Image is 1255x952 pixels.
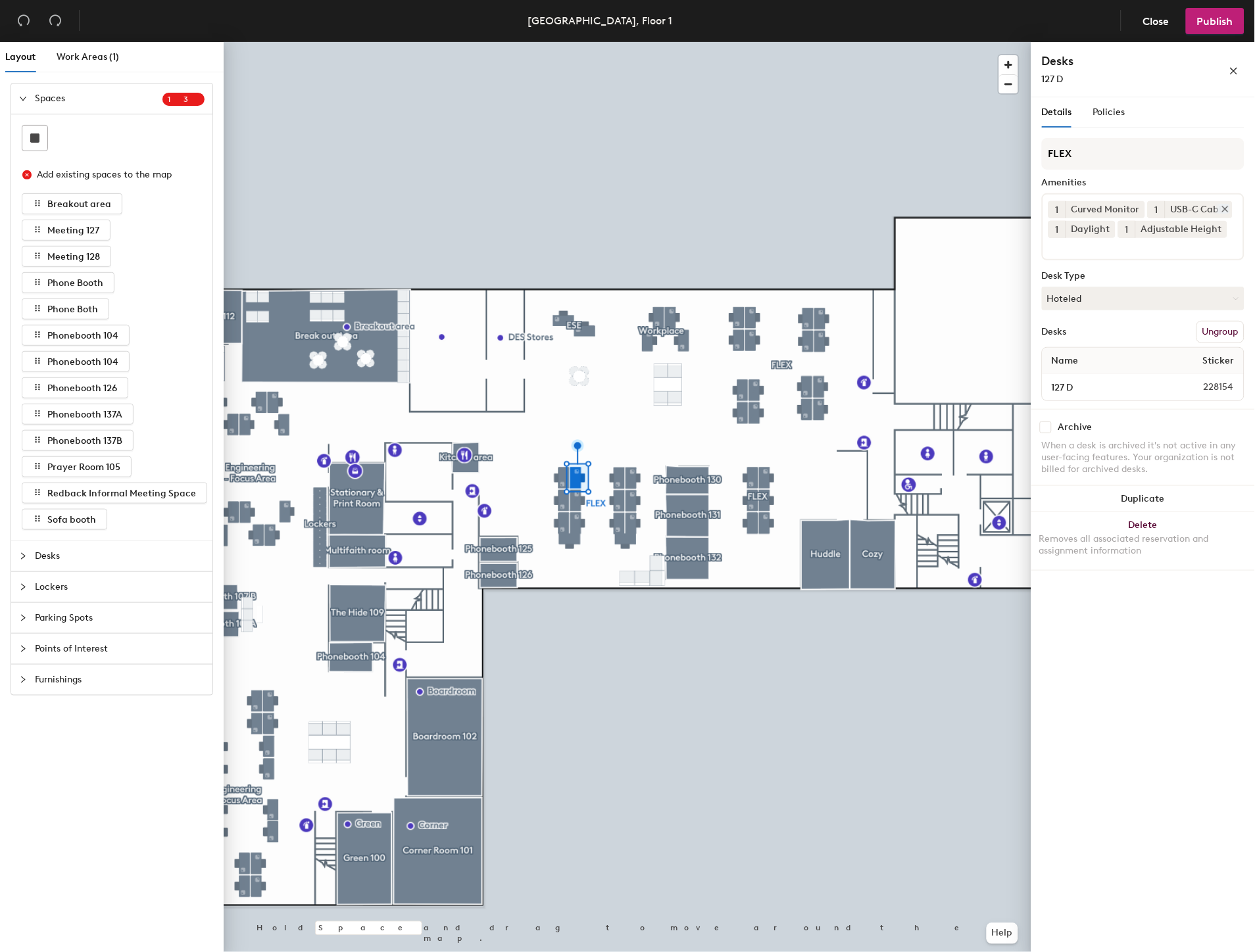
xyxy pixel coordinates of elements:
span: Furnishings [35,665,205,695]
span: 127 D [1042,74,1064,85]
h4: Desks [1042,53,1187,70]
span: Parking Spots [35,603,205,633]
button: Meeting 127 [22,220,111,241]
button: Ungroup [1196,321,1244,343]
span: Meeting 127 [47,225,99,236]
button: Phone Booth [22,272,114,293]
span: Spaces [35,83,162,114]
span: Phonebooth 137B [47,435,122,446]
span: 1 [1056,203,1059,217]
div: [GEOGRAPHIC_DATA], Floor 1 [528,12,673,29]
button: 1 [1048,221,1066,238]
button: Sofa booth [22,509,107,530]
span: Details [1042,107,1072,118]
span: Policies [1093,107,1125,118]
button: Close [1132,8,1181,34]
span: close-circle [22,170,32,179]
input: Unnamed desk [1045,378,1172,396]
button: Publish [1186,8,1244,34]
span: Phonebooth 126 [47,383,117,394]
span: Redback Informal Meeting Space [47,488,196,499]
span: Layout [5,51,36,62]
div: Adjustable Height [1135,221,1227,238]
span: collapsed [19,583,27,591]
button: 1 [1148,201,1165,218]
span: collapsed [19,552,27,560]
span: Prayer Room 105 [47,462,120,473]
button: Duplicate [1031,486,1255,512]
div: Curved Monitor [1066,201,1145,218]
button: Phonebooth 126 [22,377,128,398]
span: close [1229,66,1239,76]
div: Add existing spaces to the map [37,168,193,182]
button: Phonebooth 137A [22,404,134,425]
div: USB-C Cable [1165,201,1233,218]
div: Daylight [1066,221,1116,238]
span: collapsed [19,676,27,684]
button: Redo (⌘ + ⇧ + Z) [42,8,68,34]
div: Removes all associated reservation and assignment information [1039,533,1247,557]
span: Meeting 128 [47,251,100,262]
span: 1 [168,95,184,104]
span: 3 [184,95,199,104]
button: Phonebooth 104 [22,325,130,346]
button: Phone Both [22,298,109,320]
span: 1 [1155,203,1158,217]
button: Redback Informal Meeting Space [22,483,207,504]
span: Breakout area [47,199,111,210]
span: Phone Booth [47,277,103,289]
span: 228154 [1172,380,1241,394]
span: Phonebooth 104 [47,330,118,341]
button: Prayer Room 105 [22,456,132,477]
span: Work Areas (1) [57,51,119,62]
div: Archive [1058,422,1093,433]
span: Phonebooth 137A [47,409,122,420]
span: Points of Interest [35,634,205,664]
span: Sticker [1196,349,1241,373]
button: Hoteled [1042,287,1244,310]
span: 1 [1125,223,1129,237]
div: Amenities [1042,178,1244,188]
button: 1 [1118,221,1135,238]
div: When a desk is archived it's not active in any user-facing features. Your organization is not bil... [1042,440,1244,475]
button: Help [987,923,1018,944]
span: collapsed [19,614,27,622]
button: Undo (⌘ + Z) [11,8,37,34]
div: Desks [1042,327,1067,337]
button: Meeting 128 [22,246,111,267]
sup: 13 [162,93,205,106]
span: Lockers [35,572,205,602]
span: Phone Both [47,304,98,315]
button: 1 [1048,201,1066,218]
span: collapsed [19,645,27,653]
span: Sofa booth [47,514,96,525]
span: Desks [35,541,205,571]
span: undo [17,14,30,27]
span: 1 [1056,223,1059,237]
span: Phonebooth 104 [47,356,118,368]
span: Publish [1197,15,1233,28]
div: Desk Type [1042,271,1244,281]
button: Phonebooth 137B [22,430,134,451]
button: Breakout area [22,193,122,214]
span: Name [1045,349,1085,373]
button: DeleteRemoves all associated reservation and assignment information [1031,512,1255,570]
span: Close [1143,15,1169,28]
span: expanded [19,95,27,103]
button: Phonebooth 104 [22,351,130,372]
